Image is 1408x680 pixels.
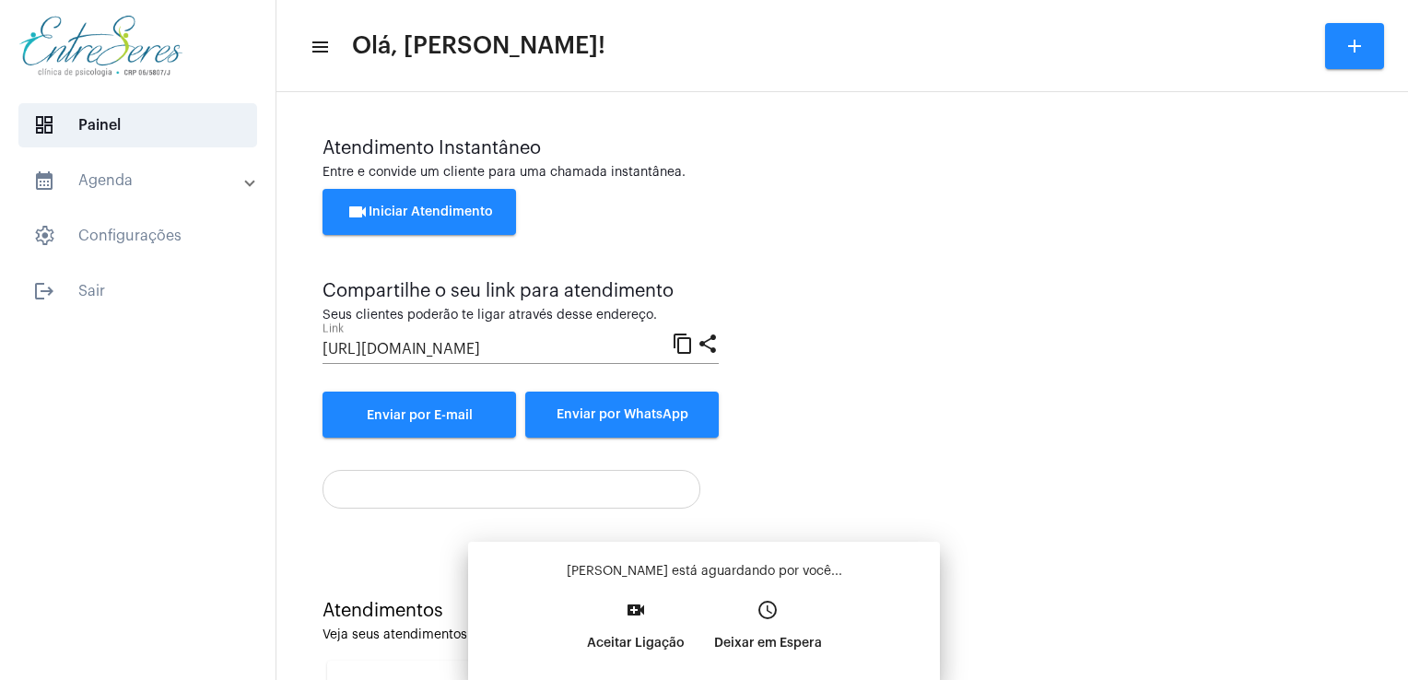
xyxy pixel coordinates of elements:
[323,166,1362,180] div: Entre e convide um cliente para uma chamada instantânea.
[572,593,699,673] button: Aceitar Ligação
[33,170,55,192] mat-icon: sidenav icon
[323,281,719,301] div: Compartilhe o seu link para atendimento
[33,114,55,136] span: sidenav icon
[323,628,1362,642] div: Veja seus atendimentos em aberto.
[697,332,719,354] mat-icon: share
[323,601,1362,621] div: Atendimentos
[367,409,473,422] span: Enviar por E-mail
[323,138,1362,158] div: Atendimento Instantâneo
[33,225,55,247] span: sidenav icon
[757,599,779,621] mat-icon: access_time
[346,201,369,223] mat-icon: videocam
[323,309,719,322] div: Seus clientes poderão te ligar através desse endereço.
[699,593,837,673] button: Deixar em Espera
[33,170,246,192] mat-panel-title: Agenda
[18,269,257,313] span: Sair
[33,280,55,302] mat-icon: sidenav icon
[1343,35,1366,57] mat-icon: add
[557,408,688,421] span: Enviar por WhatsApp
[483,562,925,580] p: [PERSON_NAME] está aguardando por você...
[18,103,257,147] span: Painel
[587,627,685,660] p: Aceitar Ligação
[18,214,257,258] span: Configurações
[15,9,187,83] img: aa27006a-a7e4-c883-abf8-315c10fe6841.png
[672,332,694,354] mat-icon: content_copy
[310,36,328,58] mat-icon: sidenav icon
[352,31,605,61] span: Olá, [PERSON_NAME]!
[625,599,647,621] mat-icon: video_call
[714,627,822,660] p: Deixar em Espera
[346,205,493,218] span: Iniciar Atendimento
